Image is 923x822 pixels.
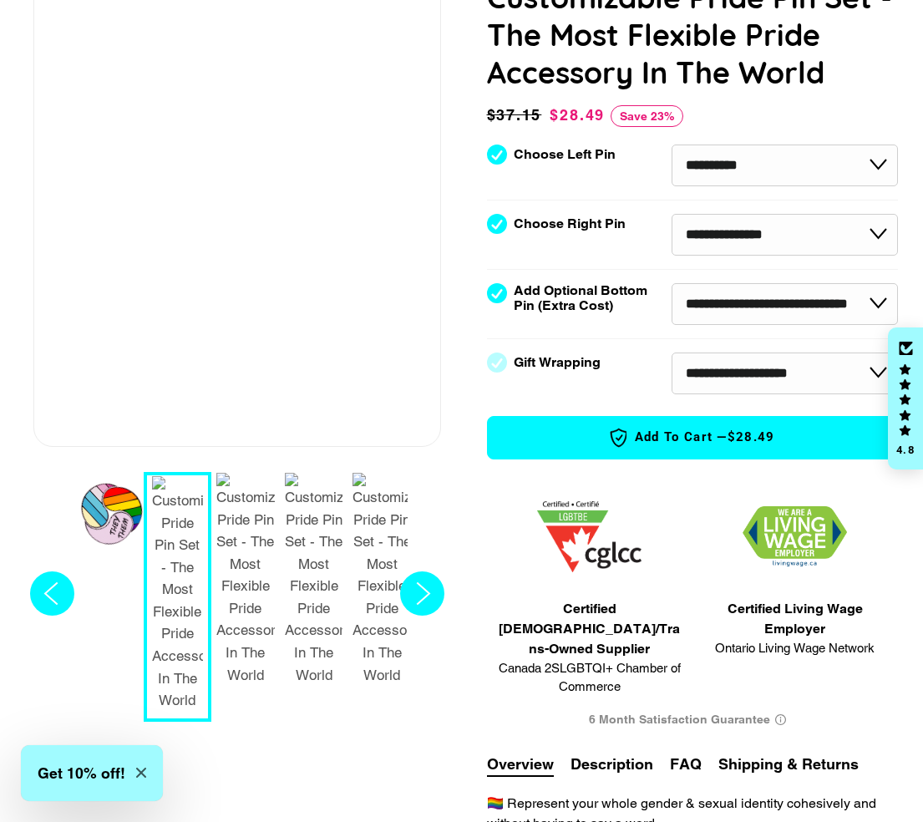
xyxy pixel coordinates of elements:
[211,472,280,693] button: 3 / 7
[395,472,449,722] button: Next slide
[347,472,416,693] button: 5 / 7
[285,473,343,686] img: Customizable Pride Pin Set - The Most Flexible Pride Accessory In The World
[216,473,275,686] img: Customizable Pride Pin Set - The Most Flexible Pride Accessory In The World
[495,659,684,697] span: Canada 2SLGBTQI+ Chamber of Commerce
[152,476,204,712] img: Customizable Pride Pin Set - The Most Flexible Pride Accessory In The World
[701,639,890,658] span: Ontario Living Wage Network
[895,444,915,455] div: 4.8
[670,753,702,775] button: FAQ
[888,327,923,469] div: Click to open Judge.me floating reviews tab
[75,472,144,551] button: 1 / 7
[718,753,859,775] button: Shipping & Returns
[25,472,79,722] button: Previous slide
[280,472,348,693] button: 4 / 7
[495,599,684,659] span: Certified [DEMOGRAPHIC_DATA]/Trans-Owned Supplier
[537,501,642,572] img: 1705457225.png
[743,506,847,567] img: 1706832627.png
[352,473,411,686] img: Customizable Pride Pin Set - The Most Flexible Pride Accessory In The World
[701,599,890,639] span: Certified Living Wage Employer
[487,753,554,777] button: Overview
[571,753,653,775] button: Description
[487,705,899,736] div: 6 Month Satisfaction Guarantee
[144,472,212,722] button: 2 / 7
